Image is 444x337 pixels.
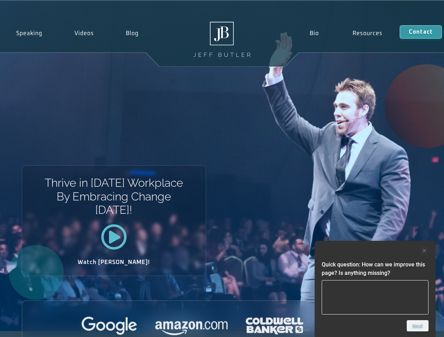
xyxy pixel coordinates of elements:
[292,25,336,41] a: Bio
[409,29,433,35] span: Contact
[400,25,442,39] a: Contact
[322,280,429,315] textarea: Quick question: How can we improve this page? Is anything missing?
[110,25,155,41] a: Blog
[336,25,400,41] a: Resources
[322,246,429,331] div: Quick question: How can we improve this page? Is anything missing?
[292,25,399,41] nav: Menu
[420,246,429,255] button: Hide survey
[47,259,181,265] h2: Watch [PERSON_NAME]!
[58,25,110,41] a: Videos
[44,176,184,217] h1: Thrive in [DATE] Workplace By Embracing Change [DATE]!
[322,260,429,277] h2: Quick question: How can we improve this page? Is anything missing?
[407,320,429,331] button: Next question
